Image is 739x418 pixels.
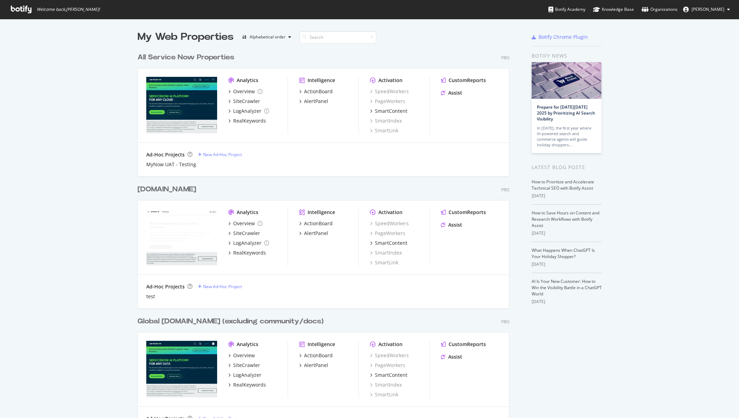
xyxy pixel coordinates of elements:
a: What Happens When ChatGPT Is Your Holiday Shopper? [532,247,595,259]
a: SmartLink [370,391,398,398]
div: Assist [448,353,462,360]
div: RealKeywords [233,249,266,256]
div: Analytics [237,77,258,84]
a: How to Save Hours on Content and Research Workflows with Botify Assist [532,210,599,228]
a: SmartIndex [370,381,402,388]
div: [DATE] [532,299,602,305]
div: In [DATE], the first year where AI-powered search and commerce agents will guide holiday shoppers… [537,125,596,148]
button: [PERSON_NAME] [678,4,736,15]
a: SmartIndex [370,249,402,256]
a: New Ad-Hoc Project [198,152,242,157]
div: Pro [501,187,509,193]
div: Activation [378,209,402,216]
a: CustomReports [441,77,486,84]
a: Assist [441,353,462,360]
a: SmartContent [370,240,407,247]
a: SpeedWorkers [370,220,409,227]
div: ActionBoard [304,88,333,95]
a: SmartContent [370,108,407,115]
div: Pro [501,55,509,61]
a: SmartLink [370,127,398,134]
div: All Service Now Properties [138,52,234,63]
div: Intelligence [308,77,335,84]
div: Overview [233,88,255,95]
a: All Service Now Properties [138,52,237,63]
div: Activation [378,77,402,84]
div: Overview [233,220,255,227]
a: AI Is Your New Customer: How to Win the Visibility Battle in a ChatGPT World [532,278,602,297]
div: LogAnalyzer [233,372,261,379]
div: AlertPanel [304,98,328,105]
a: SiteCrawler [228,362,260,369]
a: PageWorkers [370,230,405,237]
a: LogAnalyzer [228,240,269,247]
a: New Ad-Hoc Project [198,284,242,289]
div: Assist [448,89,462,96]
a: [DOMAIN_NAME] [138,184,199,195]
a: SiteCrawler [228,98,260,105]
div: [DATE] [532,193,602,199]
a: Prepare for [DATE][DATE] 2025 by Prioritizing AI Search Visibility [537,104,595,122]
img: servicenow.com [146,341,217,397]
div: RealKeywords [233,381,266,388]
div: [DATE] [532,261,602,267]
div: Pro [501,319,509,325]
div: ActionBoard [304,220,333,227]
div: My Web Properties [138,30,234,44]
a: ActionBoard [299,220,333,227]
div: Ad-Hoc Projects [146,151,185,158]
a: SmartLink [370,259,398,266]
div: Activation [378,341,402,348]
div: Global [DOMAIN_NAME] (excluding community/docs) [138,316,324,327]
a: ActionBoard [299,352,333,359]
a: MyNow UAT - Testing [146,161,196,168]
a: SmartIndex [370,117,402,124]
div: SmartContent [375,108,407,115]
img: lightstep.com [146,77,217,133]
a: Overview [228,220,263,227]
a: AlertPanel [299,98,328,105]
img: Prepare for Black Friday 2025 by Prioritizing AI Search Visibility [532,62,601,99]
a: SpeedWorkers [370,352,409,359]
a: AlertPanel [299,230,328,237]
a: CustomReports [441,209,486,216]
div: SmartContent [375,240,407,247]
div: Botify Chrome Plugin [539,34,588,41]
div: Organizations [642,6,678,13]
a: RealKeywords [228,117,266,124]
button: Alphabetical order [239,31,294,43]
div: New Ad-Hoc Project [203,284,242,289]
a: PageWorkers [370,362,405,369]
div: Botify Academy [548,6,585,13]
div: Ad-Hoc Projects [146,283,185,290]
input: Search [300,31,376,43]
span: Tim Manalo [692,6,724,12]
div: LogAnalyzer [233,108,261,115]
div: Analytics [237,341,258,348]
a: RealKeywords [228,249,266,256]
div: Intelligence [308,341,335,348]
div: [DOMAIN_NAME] [138,184,196,195]
div: CustomReports [449,209,486,216]
a: Assist [441,221,462,228]
div: SiteCrawler [233,98,260,105]
div: SmartContent [375,372,407,379]
div: SiteCrawler [233,362,260,369]
div: Knowledge Base [593,6,634,13]
a: PageWorkers [370,98,405,105]
a: SmartContent [370,372,407,379]
div: AlertPanel [304,230,328,237]
div: Botify news [532,52,602,60]
a: Overview [228,88,263,95]
div: ActionBoard [304,352,333,359]
a: LogAnalyzer [228,108,269,115]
